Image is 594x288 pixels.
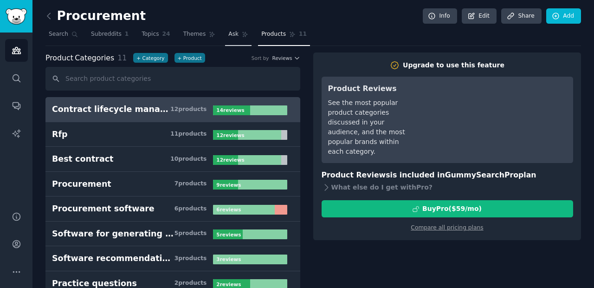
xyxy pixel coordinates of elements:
[216,232,241,237] b: 5 review s
[133,53,168,63] button: +Category
[216,207,241,212] b: 6 review s
[136,55,141,61] span: +
[174,180,207,188] div: 7 product s
[216,182,241,188] b: 9 review s
[45,147,300,172] a: Best contract10products12reviews
[252,55,269,61] div: Sort by
[299,30,307,39] span: 11
[45,246,300,271] a: Software recommendations3products3reviews
[183,30,206,39] span: Themes
[162,30,170,39] span: 24
[423,8,457,24] a: Info
[138,27,173,46] a: Topics24
[272,55,300,61] button: Reviews
[45,52,114,64] span: Categories
[88,27,132,46] a: Subreddits1
[216,281,241,287] b: 2 review s
[403,60,504,70] div: Upgrade to use this feature
[91,30,122,39] span: Subreddits
[6,8,27,25] img: GummySearch logo
[422,204,482,214] div: Buy Pro ($ 59 /mo )
[322,181,573,194] div: What else do I get with Pro ?
[546,8,581,24] a: Add
[45,67,300,91] input: Search product categories
[142,30,159,39] span: Topics
[45,222,300,247] a: Software for generating and tracking purchase orders5products5reviews
[501,8,541,24] a: Share
[45,97,300,122] a: Contract lifecycle management tool12products14reviews
[45,52,73,64] span: Product
[174,53,205,63] button: +Product
[216,157,244,163] b: 12 review s
[445,170,518,179] span: GummySearch Pro
[52,203,155,215] div: Procurement software
[45,9,146,24] h2: Procurement
[45,27,81,46] a: Search
[52,178,111,190] div: Procurement
[258,27,310,46] a: Products11
[216,107,244,113] b: 14 review s
[49,30,68,39] span: Search
[125,30,129,39] span: 1
[216,132,244,138] b: 12 review s
[52,129,68,140] div: Rfp
[170,130,207,138] div: 11 product s
[52,228,174,240] div: Software for generating and tracking purchase orders
[174,205,207,213] div: 6 product s
[180,27,219,46] a: Themes
[52,253,174,264] div: Software recommendations
[261,30,286,39] span: Products
[462,8,497,24] a: Edit
[328,83,414,95] h3: Product Reviews
[322,200,573,217] button: BuyPro($59/mo)
[117,53,127,62] span: 11
[52,153,113,165] div: Best contract
[174,255,207,263] div: 3 product s
[225,27,252,46] a: Ask
[322,170,573,181] h3: Product Reviews is included in plan
[216,256,241,262] b: 3 review s
[174,229,207,238] div: 5 product s
[411,224,483,231] a: Compare all pricing plans
[328,98,414,157] div: See the most popular product categories discussed in your audience, and the most popular brands w...
[272,55,292,61] span: Reviews
[170,105,207,114] div: 12 product s
[52,104,170,115] div: Contract lifecycle management tool
[45,172,300,197] a: Procurement7products9reviews
[178,55,182,61] span: +
[174,279,207,288] div: 2 product s
[45,122,300,147] a: Rfp11products12reviews
[228,30,239,39] span: Ask
[45,196,300,222] a: Procurement software6products6reviews
[170,155,207,164] div: 10 product s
